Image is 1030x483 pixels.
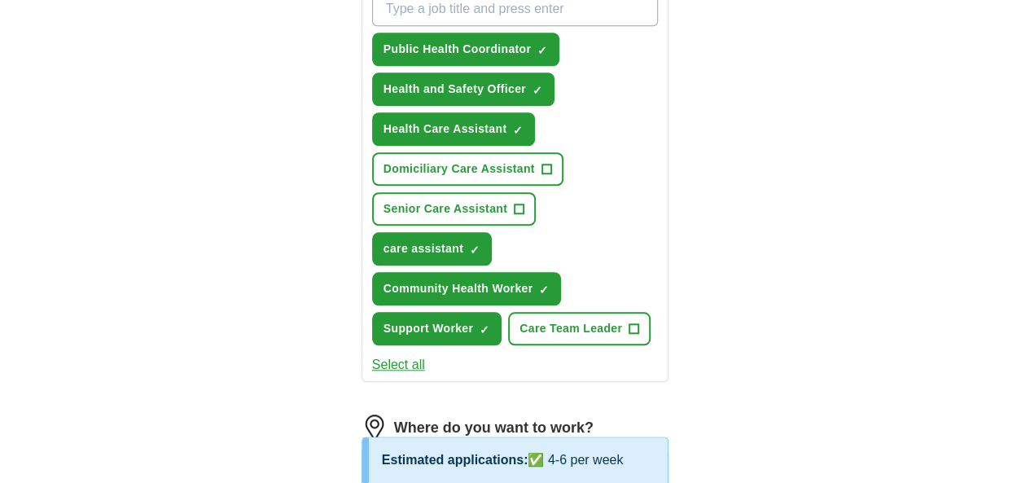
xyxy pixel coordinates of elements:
span: ✓ [513,124,523,137]
button: Senior Care Assistant [372,192,536,226]
button: Support Worker✓ [372,312,502,345]
span: Health and Safety Officer [384,81,526,98]
span: Health Care Assistant [384,121,507,138]
span: Estimated applications: [382,453,528,467]
button: Health and Safety Officer✓ [372,72,554,106]
span: Public Health Coordinator [384,41,531,58]
span: ✓ [470,244,480,257]
button: Public Health Coordinator✓ [372,33,559,66]
span: care assistant [384,240,463,257]
span: ✅ 4-6 per week [528,453,623,467]
button: Care Team Leader [508,312,651,345]
button: Domiciliary Care Assistant [372,152,563,186]
span: Domiciliary Care Assistant [384,160,535,178]
button: care assistant✓ [372,232,492,266]
span: ✓ [480,323,489,336]
button: Select all [372,355,425,375]
span: Care Team Leader [519,320,622,337]
span: ✓ [533,84,542,97]
span: Community Health Worker [384,280,533,297]
img: location.png [362,415,388,441]
span: ✓ [537,44,547,57]
span: ✓ [539,283,549,296]
button: Health Care Assistant✓ [372,112,536,146]
span: Support Worker [384,320,473,337]
button: Community Health Worker✓ [372,272,562,305]
span: Senior Care Assistant [384,200,507,217]
label: Where do you want to work? [394,417,594,439]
